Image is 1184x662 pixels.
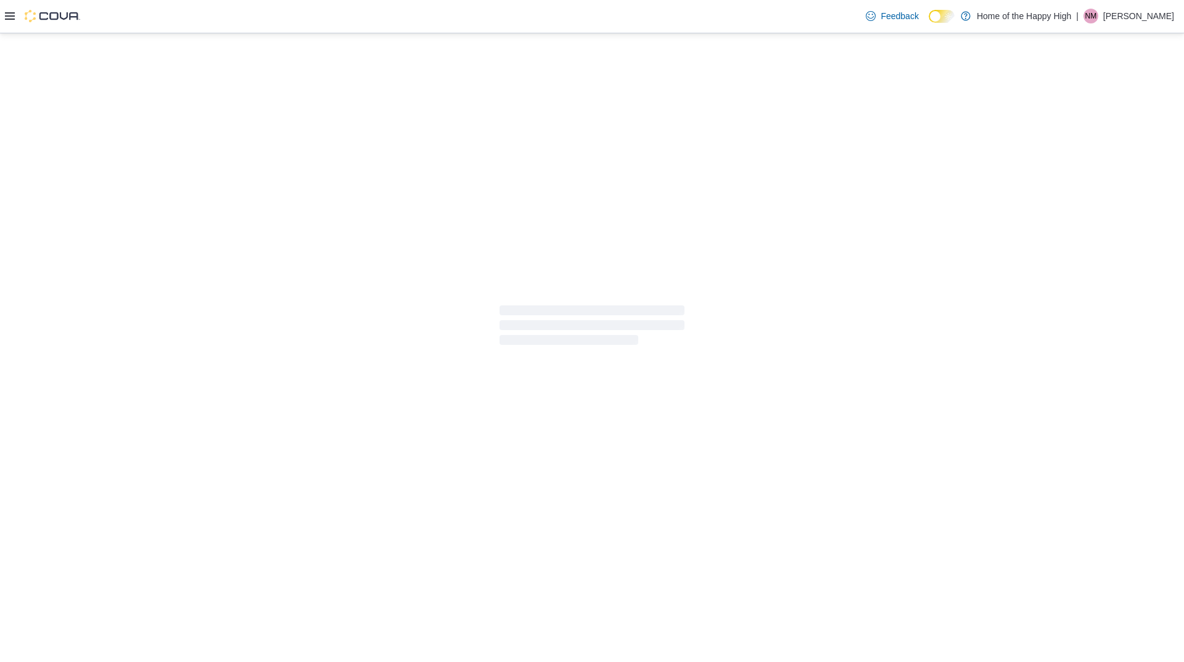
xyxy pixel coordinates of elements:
a: Feedback [861,4,923,28]
p: Home of the Happy High [977,9,1071,23]
span: Feedback [881,10,918,22]
div: Nicholas Mason [1083,9,1098,23]
span: NM [1085,9,1097,23]
span: Loading [499,308,684,347]
p: | [1076,9,1079,23]
img: Cova [25,10,80,22]
p: [PERSON_NAME] [1103,9,1174,23]
input: Dark Mode [929,10,955,23]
